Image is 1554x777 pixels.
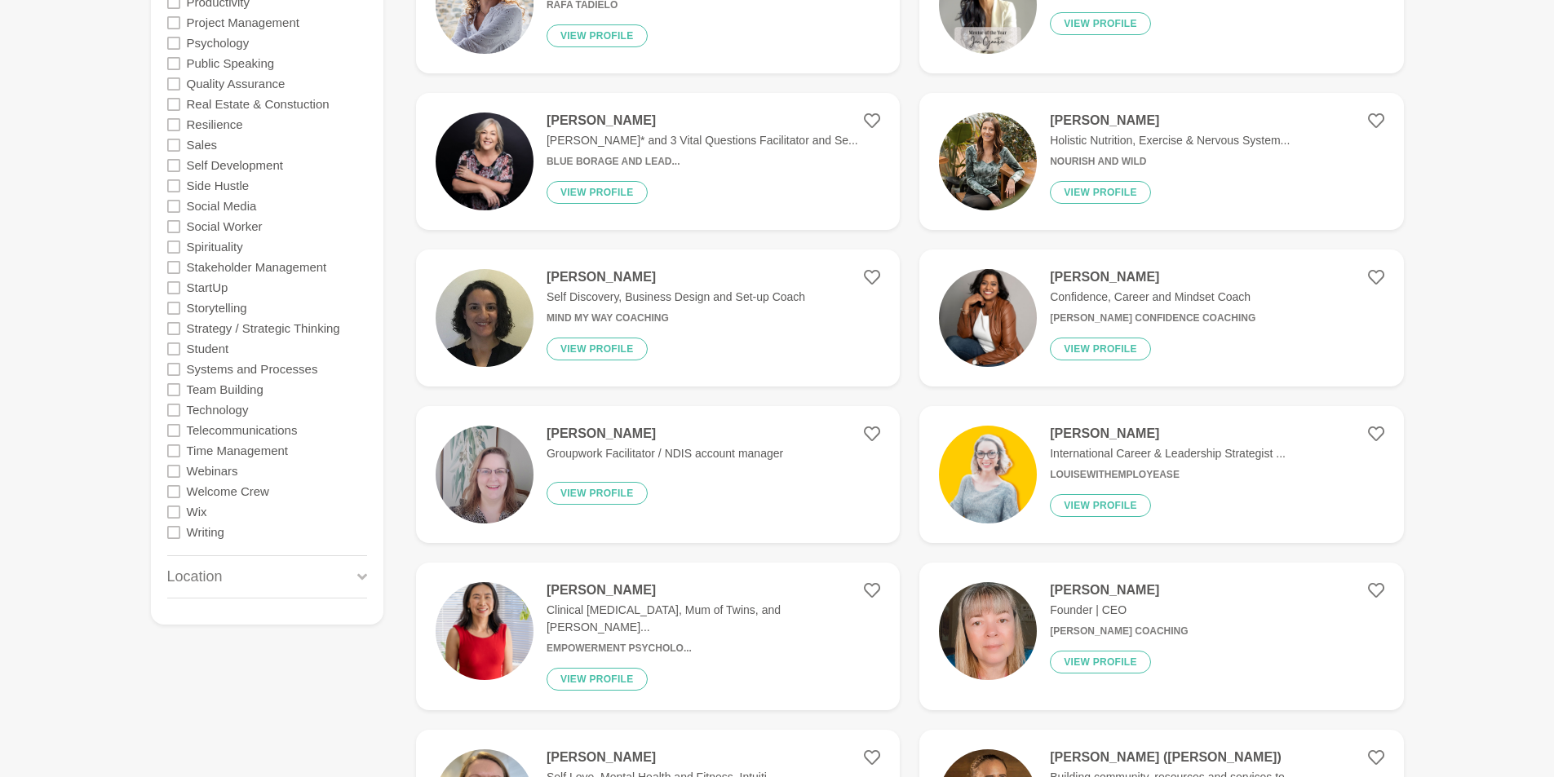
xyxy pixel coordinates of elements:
label: Writing [187,522,224,542]
p: Groupwork Facilitator / NDIS account manager [547,445,783,462]
p: Clinical [MEDICAL_DATA], Mum of Twins, and [PERSON_NAME]... [547,602,880,636]
label: Sales [187,135,218,155]
img: d3c7e44e07d6ebda302dce2c39bf711929a3ffb6-2400x2400.jpg [436,113,533,210]
h4: [PERSON_NAME] [547,269,805,285]
label: Psychology [187,33,250,53]
h4: [PERSON_NAME] [1050,269,1255,285]
p: [PERSON_NAME]* and 3 Vital Questions Facilitator and Se... [547,132,858,149]
label: StartUp [187,277,228,298]
button: View profile [1050,651,1151,673]
h4: [PERSON_NAME] [1050,426,1286,442]
button: View profile [547,24,648,47]
label: Project Management [187,12,299,33]
p: Confidence, Career and Mindset Coach [1050,289,1255,306]
button: View profile [547,181,648,204]
img: cb6dec19b31aada7a244955812ceac56c7c19f10-1536x2048.jpg [436,426,533,523]
label: Stakeholder Management [187,257,327,277]
label: Spirituality [187,236,243,257]
a: [PERSON_NAME]Holistic Nutrition, Exercise & Nervous System...Nourish and WildView profile [919,93,1403,230]
h6: [PERSON_NAME] Coaching [1050,625,1188,638]
a: [PERSON_NAME]Self Discovery, Business Design and Set-up CoachMind My Way CoachingView profile [416,249,900,386]
label: Social Worker [187,216,263,236]
img: 1e51757fadf4da30711ef31e72490a215865866a-750x1333.jpg [939,582,1037,680]
p: International Career & Leadership Strategist ... [1050,445,1286,462]
label: Team Building [187,379,263,400]
button: View profile [1050,181,1151,204]
img: 61d3c87d136e5cabbf53b867e18e40da682d5660-576x864.jpg [939,269,1037,367]
label: Wix [187,501,207,522]
h6: Nourish and Wild [1050,156,1290,168]
a: [PERSON_NAME]Groupwork Facilitator / NDIS account managerView profile [416,406,900,543]
label: Welcome Crew [187,481,269,501]
label: Time Management [187,440,289,461]
button: View profile [1050,494,1151,517]
p: Self Discovery, Business Design and Set-up Coach [547,289,805,306]
button: View profile [1050,338,1151,360]
img: be424144d6d793bdf34fc91f30e58b38cc251120-886x886.jpg [436,269,533,367]
label: Self Development [187,155,283,175]
label: Student [187,338,229,359]
button: View profile [1050,12,1151,35]
img: c3ccc33d921c556a05090faebd1a54a0255b3666-4160x6240.jpg [436,582,533,680]
label: Telecommunications [187,420,298,440]
label: Technology [187,400,249,420]
p: Holistic Nutrition, Exercise & Nervous System... [1050,132,1290,149]
h6: Mind My Way Coaching [547,312,805,324]
label: Real Estate & Constuction [187,94,330,114]
label: Quality Assurance [187,73,286,94]
h6: [PERSON_NAME] Confidence Coaching [1050,312,1255,324]
a: [PERSON_NAME]Clinical [MEDICAL_DATA], Mum of Twins, and [PERSON_NAME]...Empowerment Psycholo...Vi... [416,563,900,710]
h4: [PERSON_NAME] [1050,113,1290,129]
a: [PERSON_NAME]Confidence, Career and Mindset Coach[PERSON_NAME] Confidence CoachingView profile [919,249,1403,386]
button: View profile [547,482,648,505]
h4: [PERSON_NAME] [1050,582,1188,598]
h4: [PERSON_NAME] [547,113,858,129]
h6: LouiseWithEmployEase [1050,469,1286,481]
p: Location [167,566,223,588]
a: [PERSON_NAME]Founder | CEO[PERSON_NAME] CoachingView profile [919,563,1403,710]
h6: Empowerment Psycholo... [547,642,880,655]
h4: [PERSON_NAME] [547,749,777,766]
p: Founder | CEO [1050,602,1188,619]
h4: [PERSON_NAME] [547,426,783,442]
h6: Blue Borage and Lead... [547,156,858,168]
label: Side Hustle [187,175,250,196]
button: View profile [547,668,648,691]
label: Webinars [187,461,238,481]
img: ec32ca9dd266c48f35506263bca8bc2fe6332073-1080x1080.jpg [939,426,1037,523]
img: a3453dcf4134d7550d42ee88fa2a2a66a410f272-910x1358.png [939,113,1037,210]
a: [PERSON_NAME][PERSON_NAME]* and 3 Vital Questions Facilitator and Se...Blue Borage and Lead...Vie... [416,93,900,230]
label: Storytelling [187,298,247,318]
label: Resilience [187,114,243,135]
label: Social Media [187,196,257,216]
a: [PERSON_NAME]International Career & Leadership Strategist ...LouiseWithEmployEaseView profile [919,406,1403,543]
label: Systems and Processes [187,359,318,379]
button: View profile [547,338,648,360]
label: Public Speaking [187,53,275,73]
label: Strategy / Strategic Thinking [187,318,340,338]
h4: [PERSON_NAME] [547,582,880,598]
h4: [PERSON_NAME] ([PERSON_NAME]) [1050,749,1294,766]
